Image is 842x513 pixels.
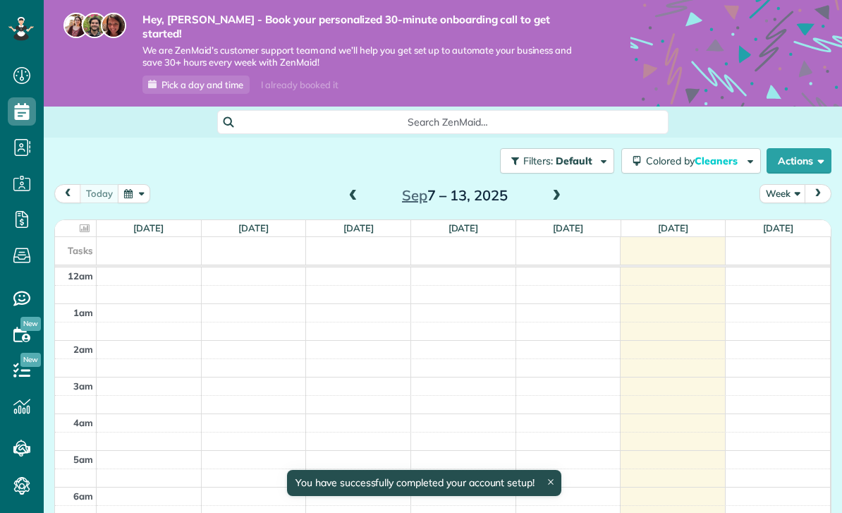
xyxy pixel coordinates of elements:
[556,155,593,167] span: Default
[493,148,614,174] a: Filters: Default
[54,184,81,203] button: prev
[252,76,346,94] div: I already booked it
[621,148,761,174] button: Colored byCleaners
[68,245,93,256] span: Tasks
[101,13,126,38] img: michelle-19f622bdf1676172e81f8f8fba1fb50e276960ebfe0243fe18214015130c80e4.jpg
[658,222,688,234] a: [DATE]
[73,417,93,428] span: 4am
[142,76,250,94] a: Pick a day and time
[805,184,831,203] button: next
[73,307,93,318] span: 1am
[20,353,41,367] span: New
[142,44,588,68] span: We are ZenMaid’s customer support team and we’ll help you get set up to automate your business an...
[161,79,243,90] span: Pick a day and time
[73,380,93,392] span: 3am
[402,186,427,204] span: Sep
[553,222,583,234] a: [DATE]
[523,155,553,167] span: Filters:
[73,344,93,355] span: 2am
[142,13,588,40] strong: Hey, [PERSON_NAME] - Book your personalized 30-minute onboarding call to get started!
[238,222,269,234] a: [DATE]
[695,155,740,167] span: Cleaners
[287,470,561,496] div: You have successfully completed your account setup!
[63,13,89,38] img: maria-72a9807cf96188c08ef61303f053569d2e2a8a1cde33d635c8a3ac13582a053d.jpg
[20,317,41,331] span: New
[80,184,119,203] button: today
[646,155,743,167] span: Colored by
[68,270,93,282] span: 12am
[367,188,543,203] h2: 7 – 13, 2025
[767,148,831,174] button: Actions
[759,184,806,203] button: Week
[133,222,164,234] a: [DATE]
[73,490,93,502] span: 6am
[449,222,479,234] a: [DATE]
[500,148,614,174] button: Filters: Default
[763,222,793,234] a: [DATE]
[82,13,107,38] img: jorge-587dff0eeaa6aab1f244e6dc62b8924c3b6ad411094392a53c71c6c4a576187d.jpg
[73,454,93,465] span: 5am
[343,222,374,234] a: [DATE]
